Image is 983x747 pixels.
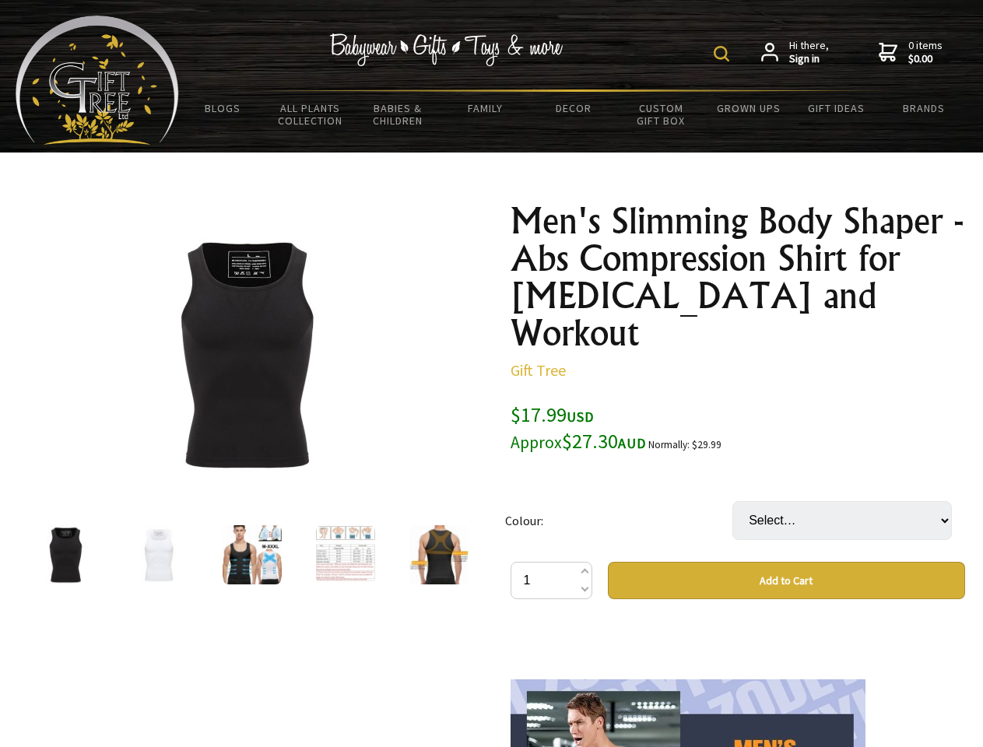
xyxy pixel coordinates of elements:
img: Babyware - Gifts - Toys and more... [16,16,179,145]
img: product search [714,46,729,61]
img: Men's Slimming Body Shaper - Abs Compression Shirt for Gynecomastia and Workout [316,525,375,584]
a: All Plants Collection [267,92,355,137]
a: Decor [529,92,617,124]
img: Men's Slimming Body Shaper - Abs Compression Shirt for Gynecomastia and Workout [36,525,95,584]
img: Men's Slimming Body Shaper - Abs Compression Shirt for Gynecomastia and Workout [129,525,188,584]
a: BLOGS [179,92,267,124]
span: 0 items [908,38,943,66]
img: Men's Slimming Body Shaper - Abs Compression Shirt for Gynecomastia and Workout [223,525,282,584]
a: Gift Ideas [792,92,880,124]
span: $17.99 $27.30 [511,402,646,454]
a: Custom Gift Box [617,92,705,137]
span: Hi there, [789,39,829,66]
span: AUD [618,434,646,452]
img: Babywear - Gifts - Toys & more [330,33,563,66]
button: Add to Cart [608,562,965,599]
a: Gift Tree [511,360,566,380]
small: Normally: $29.99 [648,438,721,451]
a: Grown Ups [704,92,792,124]
a: 0 items$0.00 [879,39,943,66]
a: Family [442,92,530,124]
h1: Men's Slimming Body Shaper - Abs Compression Shirt for [MEDICAL_DATA] and Workout [511,202,965,352]
img: Men's Slimming Body Shaper - Abs Compression Shirt for Gynecomastia and Workout [125,233,367,475]
small: Approx [511,432,562,453]
td: Colour: [505,479,732,562]
strong: $0.00 [908,52,943,66]
a: Brands [880,92,968,124]
a: Babies & Children [354,92,442,137]
img: Men's Slimming Body Shaper - Abs Compression Shirt for Gynecomastia and Workout [409,525,469,584]
a: Hi there,Sign in [761,39,829,66]
strong: Sign in [789,52,829,66]
span: USD [567,408,594,426]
